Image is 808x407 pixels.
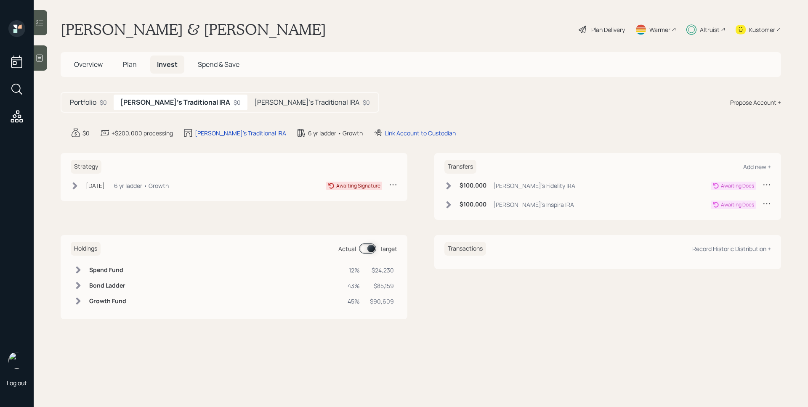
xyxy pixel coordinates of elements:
div: [PERSON_NAME]'s Fidelity IRA [493,181,575,190]
span: Spend & Save [198,60,239,69]
h1: [PERSON_NAME] & [PERSON_NAME] [61,20,326,39]
h6: Spend Fund [89,267,126,274]
h5: Portfolio [70,98,96,106]
h6: Transactions [444,242,486,256]
div: $90,609 [370,297,394,306]
h6: Strategy [71,160,101,174]
div: Altruist [700,25,720,34]
div: Actual [338,244,356,253]
h6: Bond Ladder [89,282,126,289]
div: 43% [348,281,360,290]
h6: Growth Fund [89,298,126,305]
div: Log out [7,379,27,387]
span: Plan [123,60,137,69]
h6: Holdings [71,242,101,256]
img: james-distasi-headshot.png [8,352,25,369]
div: Kustomer [749,25,775,34]
div: $24,230 [370,266,394,275]
div: $0 [234,98,241,107]
div: Record Historic Distribution + [692,245,771,253]
div: 6 yr ladder • Growth [308,129,363,137]
span: Overview [74,60,103,69]
div: $0 [363,98,370,107]
h5: [PERSON_NAME]'s Traditional IRA [254,98,359,106]
h6: Transfers [444,160,476,174]
div: 6 yr ladder • Growth [114,181,169,190]
div: Link Account to Custodian [385,129,456,137]
div: Awaiting Docs [721,182,754,190]
div: Add new + [743,163,771,171]
div: $85,159 [370,281,394,290]
div: [PERSON_NAME]'s Inspira IRA [493,200,574,209]
h6: $100,000 [460,182,486,189]
div: $0 [100,98,107,107]
div: $0 [82,129,90,137]
span: Invest [157,60,178,69]
div: Propose Account + [730,98,781,107]
h5: [PERSON_NAME]'s Traditional IRA [120,98,230,106]
div: 12% [348,266,360,275]
h6: $100,000 [460,201,486,208]
div: [PERSON_NAME]'s Traditional IRA [195,129,286,137]
div: Warmer [649,25,670,34]
div: [DATE] [86,181,105,190]
div: Awaiting Docs [721,201,754,209]
div: Plan Delivery [591,25,625,34]
div: Target [380,244,397,253]
div: Awaiting Signature [336,182,380,190]
div: 45% [348,297,360,306]
div: +$200,000 processing [112,129,173,137]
